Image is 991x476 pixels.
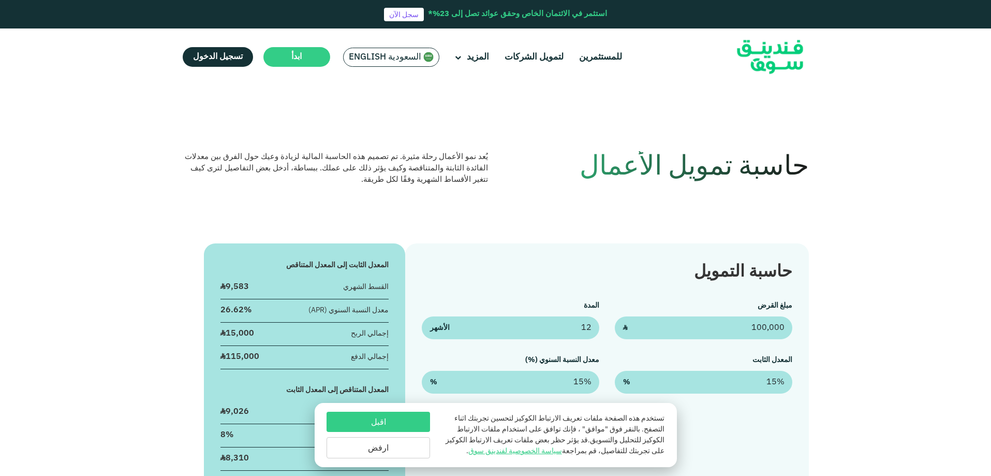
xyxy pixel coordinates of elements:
a: تسجيل الدخول [183,47,253,67]
div: استثمر في الائتمان الخاص وحقق عوائد تصل إلى 23%* [428,8,607,20]
div: 8% [220,429,233,441]
div: إجمالي الدفع [351,352,389,363]
span: 9,026 [226,408,249,415]
div: ʢ [220,406,249,417]
span: 9,583 [226,283,249,291]
button: اقبل [327,412,430,432]
h1: حاسبة تمويل الأعمال [504,151,809,183]
label: مبلغ القرض [758,302,792,309]
div: ʢ [220,351,259,363]
img: SA Flag [423,52,434,62]
div: معدل النسبة السنوي (APR) [308,305,389,316]
label: المدة [584,302,599,309]
div: 26.62% [220,305,252,316]
div: يُعد نمو الأعمال رحلة مثيرة. تم تصميم هذه الحاسبة المالية لزيادة وعيك حول الفرق بين معدلات الفائد... [183,151,488,185]
div: القسط الشهري [343,282,389,293]
span: المزيد [467,53,489,62]
div: حاسبة التمويل [422,260,792,285]
a: لتمويل الشركات [502,49,566,66]
span: الأشهر [430,323,450,334]
span: السعودية English [349,51,421,63]
span: 8,310 [226,454,249,462]
a: سياسة الخصوصية لفندينق سوق [468,448,562,455]
label: معدل النسبة السنوي (%) [525,356,599,364]
span: قد يؤثر حظر بعض ملفات تعريف الارتباط الكوكيز على تجربتك [446,437,664,455]
label: المعدل الثابت [752,356,792,364]
div: إجمالي الربح [351,328,389,339]
a: سجل الآن [384,8,424,21]
div: ʢ [220,453,249,464]
span: 115,000 [226,353,259,360]
button: ارفض [327,437,430,458]
div: ʢ [220,281,249,293]
div: المعدل الثابت إلى المعدل المتناقص [220,260,389,271]
span: ʢ [623,323,627,334]
a: للمستثمرين [576,49,625,66]
span: للتفاصيل، قم بمراجعة . [466,448,627,455]
span: ابدأ [291,53,302,61]
div: ʢ [220,328,254,339]
div: المعدل المتناقص إلى المعدل الثابت [220,385,389,396]
img: Logo [719,31,821,83]
span: تسجيل الدخول [193,53,243,61]
p: تستخدم هذه الصفحة ملفات تعريف الارتباط الكوكيز لتحسين تجربتك اثناء التصفح. بالنقر فوق "موافق" ، ف... [440,413,664,457]
span: % [430,377,437,388]
span: % [623,377,630,388]
span: 15,000 [226,329,254,337]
